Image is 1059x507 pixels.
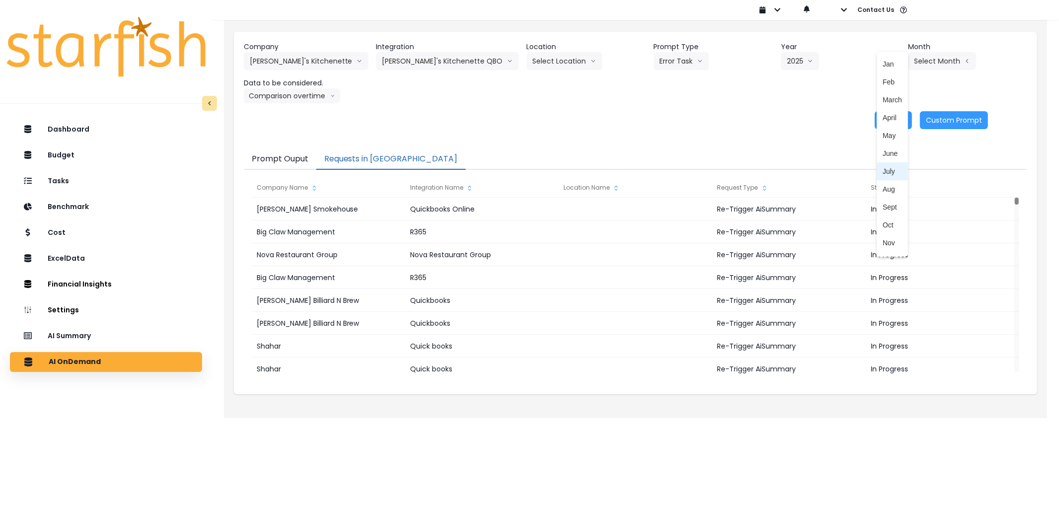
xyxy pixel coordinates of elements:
[10,197,202,217] button: Benchmark
[252,312,405,335] div: [PERSON_NAME] Billiard N Brew
[908,52,976,70] button: Select Montharrow left line
[405,243,558,266] div: Nova Restaurant Group
[405,178,558,198] div: Integration Name
[883,131,902,141] span: May
[252,335,405,358] div: Shahar
[866,266,1019,289] div: In Progress
[244,88,340,103] button: Comparison overtimearrow down line
[883,184,902,194] span: Aug
[883,148,902,158] span: June
[781,52,819,70] button: 2025arrow down line
[356,56,362,66] svg: arrow down line
[559,178,711,198] div: Location Name
[244,149,316,170] button: Prompt Ouput
[244,52,368,70] button: [PERSON_NAME]'s Kitchenettearrow down line
[405,289,558,312] div: Quickbooks
[405,198,558,220] div: Quickbooks Online
[781,42,900,52] header: Year
[697,56,703,66] svg: arrow down line
[10,300,202,320] button: Settings
[761,184,769,192] svg: sort
[712,358,865,380] div: Re-Trigger AiSummary
[405,220,558,243] div: R365
[712,198,865,220] div: Re-Trigger AiSummary
[866,243,1019,266] div: In Progress
[405,335,558,358] div: Quick books
[527,52,602,70] button: Select Locationarrow down line
[244,78,368,88] header: Data to be considered.
[48,177,69,185] p: Tasks
[405,312,558,335] div: Quickbooks
[405,266,558,289] div: R365
[712,220,865,243] div: Re-Trigger AiSummary
[883,113,902,123] span: April
[10,249,202,269] button: ExcelData
[10,352,202,372] button: AI OnDemand
[316,149,466,170] button: Requests in [GEOGRAPHIC_DATA]
[807,56,813,66] svg: arrow down line
[252,243,405,266] div: Nova Restaurant Group
[10,145,202,165] button: Budget
[883,202,902,212] span: Sept
[252,358,405,380] div: Shahar
[712,335,865,358] div: Re-Trigger AiSummary
[252,198,405,220] div: [PERSON_NAME] Smokehouse
[10,326,202,346] button: AI Summary
[252,220,405,243] div: Big Claw Management
[908,42,1027,52] header: Month
[10,223,202,243] button: Cost
[866,220,1019,243] div: In Progress
[866,178,1019,198] div: Status
[590,56,596,66] svg: arrow down line
[866,335,1019,358] div: In Progress
[252,289,405,312] div: [PERSON_NAME] Billiard N Brew
[376,52,519,70] button: [PERSON_NAME]'s Kitchenette QBOarrow down line
[10,275,202,294] button: Financial Insights
[48,228,66,237] p: Cost
[48,332,91,340] p: AI Summary
[49,358,101,366] p: AI OnDemand
[507,56,513,66] svg: arrow down line
[712,178,865,198] div: Request Type
[883,59,902,69] span: Jan
[712,266,865,289] div: Re-Trigger AiSummary
[405,358,558,380] div: Quick books
[376,42,519,52] header: Integration
[866,312,1019,335] div: In Progress
[10,120,202,140] button: Dashboard
[866,289,1019,312] div: In Progress
[252,266,405,289] div: Big Claw Management
[466,184,474,192] svg: sort
[48,151,74,159] p: Budget
[654,52,709,70] button: Error Taskarrow down line
[866,198,1019,220] div: In Progress
[866,358,1019,380] div: In Progress
[48,203,89,211] p: Benchmark
[10,171,202,191] button: Tasks
[654,42,773,52] header: Prompt Type
[877,52,908,257] ul: Select Montharrow left line
[883,77,902,87] span: Feb
[712,243,865,266] div: Re-Trigger AiSummary
[883,238,902,248] span: Nov
[330,91,335,101] svg: arrow down line
[712,289,865,312] div: Re-Trigger AiSummary
[883,95,902,105] span: March
[527,42,646,52] header: Location
[883,220,902,230] span: Oct
[712,312,865,335] div: Re-Trigger AiSummary
[883,166,902,176] span: July
[875,111,912,129] button: Re-Run
[964,56,970,66] svg: arrow left line
[244,42,368,52] header: Company
[252,178,405,198] div: Company Name
[612,184,620,192] svg: sort
[310,184,318,192] svg: sort
[48,254,85,263] p: ExcelData
[48,125,89,134] p: Dashboard
[920,111,988,129] button: Custom Prompt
